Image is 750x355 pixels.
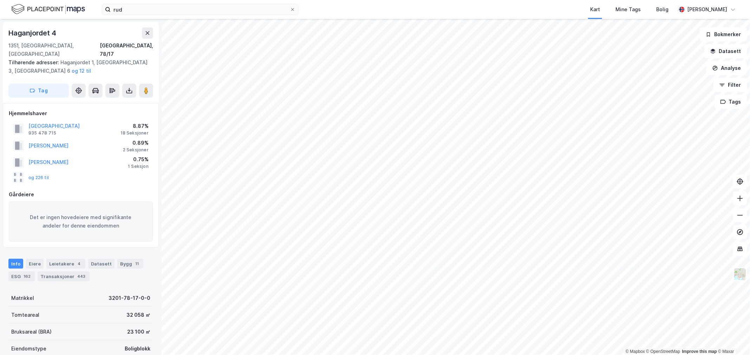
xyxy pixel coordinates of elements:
[120,130,149,136] div: 18 Seksjoner
[8,59,60,65] span: Tilhørende adresser:
[713,78,747,92] button: Filter
[8,58,148,75] div: Haganjordet 1, [GEOGRAPHIC_DATA] 3, [GEOGRAPHIC_DATA] 6
[127,328,150,336] div: 23 100 ㎡
[125,344,150,353] div: Boligblokk
[76,273,87,280] div: 443
[46,259,85,269] div: Leietakere
[9,109,153,118] div: Hjemmelshaver
[76,260,83,267] div: 4
[8,84,69,98] button: Tag
[26,259,44,269] div: Eiere
[733,268,747,281] img: Z
[123,139,149,147] div: 0.89%
[11,344,46,353] div: Eiendomstype
[9,202,153,242] div: Det er ingen hovedeiere med signifikante andeler for denne eiendommen
[626,349,645,354] a: Mapbox
[11,3,85,15] img: logo.f888ab2527a4732fd821a326f86c7f29.svg
[133,260,141,267] div: 11
[111,4,290,15] input: Søk på adresse, matrikkel, gårdeiere, leietakere eller personer
[11,328,52,336] div: Bruksareal (BRA)
[646,349,680,354] a: OpenStreetMap
[8,27,57,39] div: Haganjordet 4
[8,271,35,281] div: ESG
[126,311,150,319] div: 32 058 ㎡
[704,44,747,58] button: Datasett
[687,5,728,14] div: [PERSON_NAME]
[715,95,747,109] button: Tags
[706,61,747,75] button: Analyse
[128,155,149,164] div: 0.75%
[615,5,641,14] div: Mine Tags
[700,27,747,41] button: Bokmerker
[682,349,717,354] a: Improve this map
[88,259,115,269] div: Datasett
[38,271,90,281] div: Transaksjoner
[9,190,153,199] div: Gårdeiere
[656,5,669,14] div: Bolig
[100,41,153,58] div: [GEOGRAPHIC_DATA], 78/17
[590,5,600,14] div: Kart
[8,259,23,269] div: Info
[117,259,143,269] div: Bygg
[123,147,149,153] div: 2 Seksjoner
[11,311,39,319] div: Tomteareal
[715,321,750,355] iframe: Chat Widget
[11,294,34,302] div: Matrikkel
[715,321,750,355] div: Kontrollprogram for chat
[109,294,150,302] div: 3201-78-17-0-0
[22,273,32,280] div: 162
[8,41,100,58] div: 1351, [GEOGRAPHIC_DATA], [GEOGRAPHIC_DATA]
[28,130,56,136] div: 935 478 715
[128,164,149,169] div: 1 Seksjon
[120,122,149,130] div: 8.87%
